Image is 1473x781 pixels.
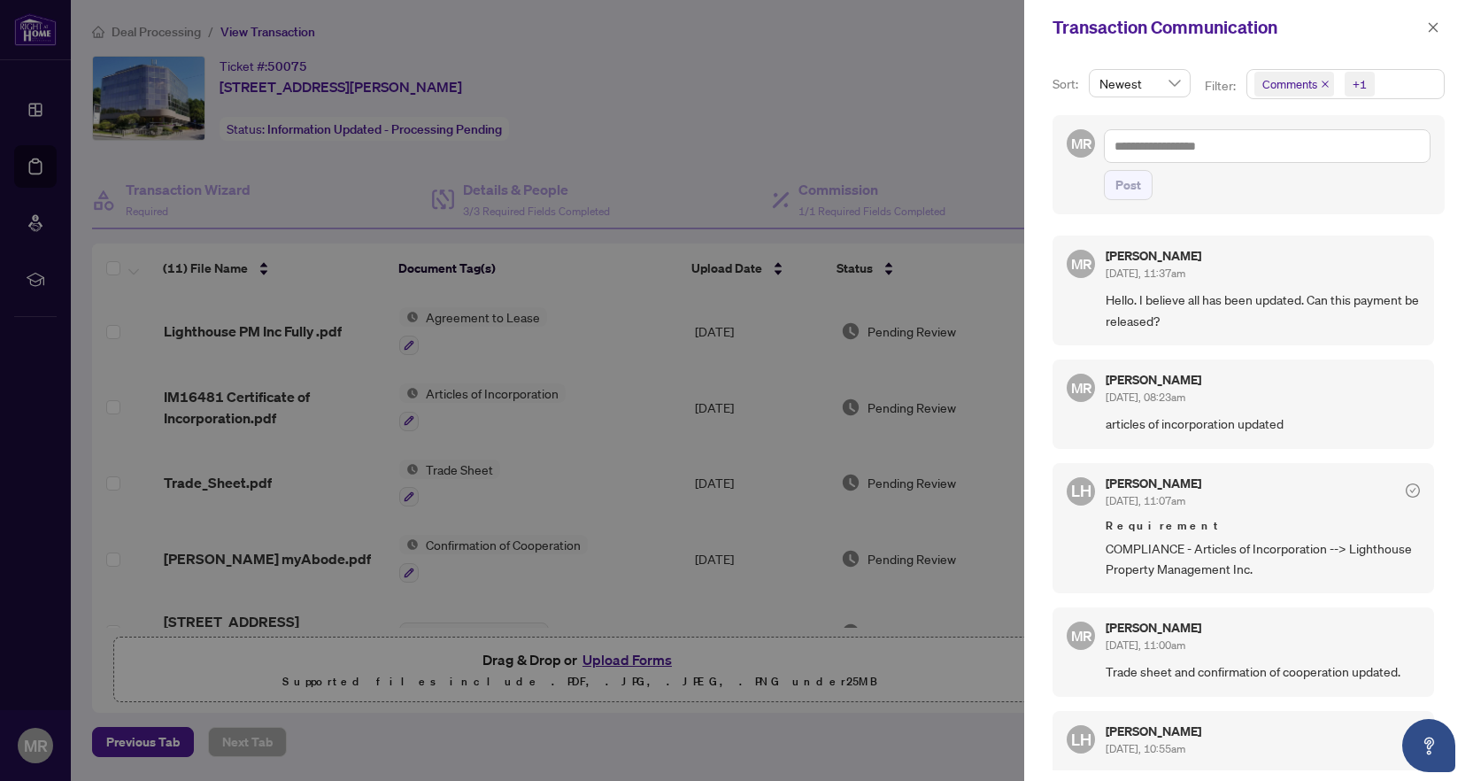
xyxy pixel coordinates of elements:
[1106,638,1185,652] span: [DATE], 11:00am
[1099,70,1180,97] span: Newest
[1106,538,1420,580] span: COMPLIANCE - Articles of Incorporation --> Lighthouse Property Management Inc.
[1053,14,1422,41] div: Transaction Communication
[1106,725,1201,738] h5: [PERSON_NAME]
[1106,290,1420,331] span: Hello. I believe all has been updated. Can this payment be released?
[1053,74,1082,94] p: Sort:
[1106,517,1420,535] span: Requirement
[1353,75,1367,93] div: +1
[1106,494,1185,507] span: [DATE], 11:07am
[1406,483,1420,498] span: check-circle
[1106,414,1420,434] span: articles of incorporation updated
[1106,661,1420,682] span: Trade sheet and confirmation of cooperation updated.
[1104,170,1153,200] button: Post
[1070,377,1091,399] span: MR
[1106,250,1201,262] h5: [PERSON_NAME]
[1205,76,1238,96] p: Filter:
[1070,625,1091,647] span: MR
[1106,742,1185,755] span: [DATE], 10:55am
[1262,75,1317,93] span: Comments
[1106,477,1201,490] h5: [PERSON_NAME]
[1254,72,1334,97] span: Comments
[1070,253,1091,275] span: MR
[1106,390,1185,404] span: [DATE], 08:23am
[1427,21,1439,34] span: close
[1402,719,1455,772] button: Open asap
[1070,133,1091,155] span: MR
[1106,267,1185,280] span: [DATE], 11:37am
[1106,374,1201,386] h5: [PERSON_NAME]
[1106,622,1201,634] h5: [PERSON_NAME]
[1321,80,1330,89] span: close
[1071,727,1091,752] span: LH
[1071,478,1091,503] span: LH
